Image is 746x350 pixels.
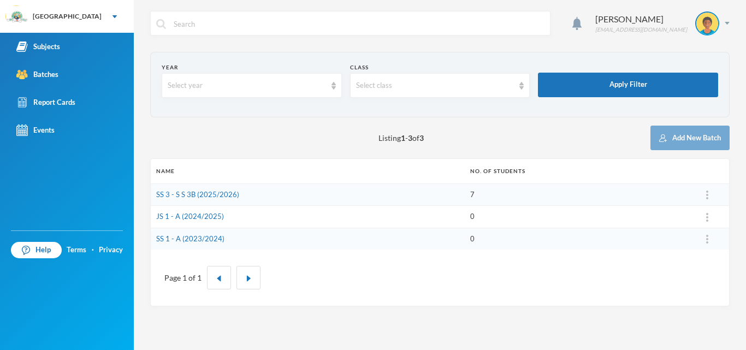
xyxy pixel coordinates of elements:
img: STUDENT [696,13,718,34]
div: Batches [16,69,58,80]
b: 1 [401,133,405,143]
img: search [156,19,166,29]
div: [GEOGRAPHIC_DATA] [33,11,102,21]
div: Page 1 of 1 [164,272,202,283]
a: SS 1 - A (2023/2024) [156,234,224,243]
a: SS 3 - S S 3B (2025/2026) [156,190,239,199]
b: 3 [408,133,412,143]
div: · [92,245,94,256]
div: [PERSON_NAME] [595,13,687,26]
td: 0 [465,206,685,228]
div: Class [350,63,530,72]
b: 3 [419,133,424,143]
td: 7 [465,183,685,206]
span: Listing - of [378,132,424,144]
button: Add New Batch [650,126,730,150]
div: [EMAIL_ADDRESS][DOMAIN_NAME] [595,26,687,34]
a: JS 1 - A (2024/2025) [156,212,224,221]
div: Report Cards [16,97,75,108]
img: logo [6,6,28,28]
div: Select class [356,80,514,91]
td: 0 [465,228,685,250]
div: Year [162,63,342,72]
th: Name [151,159,465,183]
a: Terms [67,245,86,256]
a: Privacy [99,245,123,256]
th: No. of students [465,159,685,183]
img: ... [706,191,708,199]
input: Search [173,11,544,36]
button: Apply Filter [538,73,718,97]
div: Subjects [16,41,60,52]
img: ... [706,235,708,244]
img: ... [706,213,708,222]
a: Help [11,242,62,258]
div: Select year [168,80,326,91]
div: Events [16,124,55,136]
